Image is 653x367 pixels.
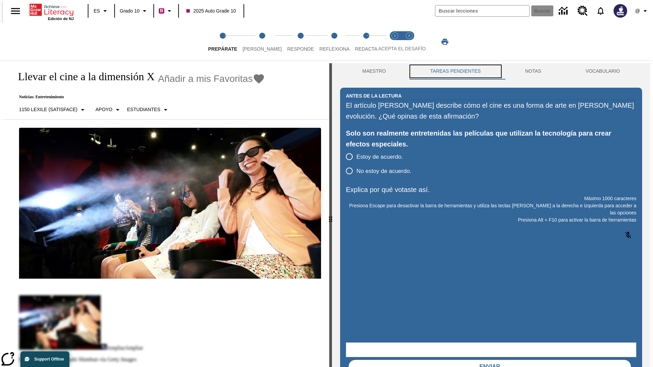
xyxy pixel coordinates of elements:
button: Lee step 2 of 5 [237,23,287,60]
span: Grado 10 [120,7,139,15]
button: Escoja un nuevo avatar [609,2,631,20]
button: Redacta step 5 of 5 [350,23,383,60]
p: Explica por qué votaste así. [346,184,636,195]
p: Estudiantes [127,106,161,113]
p: Máximo 1000 caracteres [346,195,636,202]
button: Support Offline [20,351,69,367]
button: Imprimir [434,36,456,48]
button: Prepárate step 1 of 5 [203,23,242,60]
span: Responde [287,46,314,52]
span: Añadir a mis Favoritas [158,73,253,84]
a: Centro de información [555,2,573,20]
div: poll [346,150,417,178]
button: Tipo de apoyo, Apoyo [93,104,124,116]
button: Reflexiona step 4 of 5 [314,23,355,60]
span: Prepárate [208,46,237,52]
button: TAREAS PENDIENTES [408,63,503,80]
button: NOTAS [503,63,564,80]
p: 1150 Lexile (Satisface) [19,106,78,113]
img: El panel situado frente a los asientos rocía con agua nebulizada al feliz público en un cine equi... [19,128,321,279]
input: Buscar campo [435,5,529,16]
h1: Llevar el cine a la dimensión X [11,70,155,83]
button: Perfil/Configuración [631,5,653,17]
div: Solo son realmente entretenidas las películas que utilizan la tecnología para crear efectos espec... [346,128,636,150]
div: Instructional Panel Tabs [340,63,642,80]
span: ACEPTA EL DESAFÍO [378,46,426,51]
button: Maestro [340,63,408,80]
button: Haga clic para activar la función de reconocimiento de voz [620,227,636,243]
text: 2 [408,34,410,37]
p: Apoyo [96,106,113,113]
button: Acepta el desafío contesta step 2 of 2 [399,23,419,60]
a: Notificaciones [592,2,609,20]
button: Lenguaje: ES, Selecciona un idioma [90,5,112,17]
span: No estoy de acuerdo. [356,167,412,176]
div: Pulsa la tecla de intro o la barra espaciadora y luego presiona las flechas de derecha e izquierd... [329,63,332,367]
p: Noticias: Entretenimiento [11,94,265,100]
div: El artículo [PERSON_NAME] describe cómo el cine es una forma de arte en [PERSON_NAME] evolución. ... [346,100,636,122]
button: Acepta el desafío lee step 1 of 2 [385,23,405,60]
p: Presiona Escape para desactivar la barra de herramientas y utiliza las teclas [PERSON_NAME] a la ... [346,202,636,216]
div: Portada [30,2,74,21]
div: reading [3,63,329,364]
span: @ [635,7,640,15]
span: Edición de NJ [48,17,74,21]
body: Explica por qué votaste así. Máximo 1000 caracteres Presiona Alt + F10 para activar la barra de h... [3,5,99,12]
button: Abrir el menú lateral [5,1,26,21]
span: Support Offline [34,357,64,362]
a: Centro de recursos, Se abrirá en una pestaña nueva. [573,2,592,20]
span: ES [94,7,100,15]
span: Estoy de acuerdo. [356,153,403,161]
img: Avatar [614,4,627,18]
button: VOCABULARIO [563,63,642,80]
text: 1 [394,34,396,37]
span: Redacta [355,46,378,52]
button: Seleccione Lexile, 1150 Lexile (Satisface) [16,104,89,116]
span: [PERSON_NAME] [242,46,282,52]
span: Reflexiona [319,46,350,52]
button: Añadir a mis Favoritas - Llevar el cine a la dimensión X [158,73,265,85]
button: Boost El color de la clase es rojo violeta. Cambiar el color de la clase. [156,5,176,17]
span: B [160,6,163,15]
button: Seleccionar estudiante [124,104,172,116]
h2: Antes de la lectura [346,92,402,100]
p: Presiona Alt + F10 para activar la barra de herramientas [346,216,636,224]
button: Grado: Grado 10, Elige un grado [117,5,151,17]
button: Responde step 3 of 5 [282,23,319,60]
span: 2025 Auto Grade 10 [186,7,236,15]
div: activity [332,63,650,367]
